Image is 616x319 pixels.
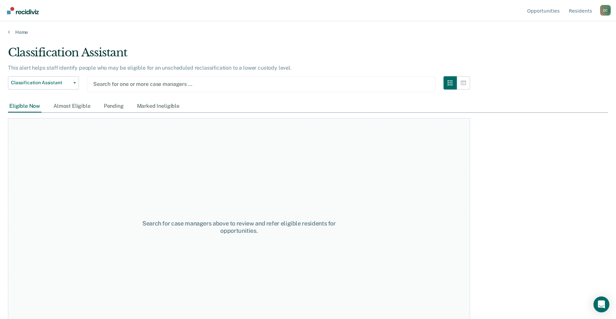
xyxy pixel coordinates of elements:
div: Search for case managers above to review and refer eligible residents for opportunities. [124,220,354,234]
div: Pending [103,100,125,112]
button: Profile dropdown button [600,5,611,16]
div: Classification Assistant [8,46,470,65]
button: Classification Assistant [8,76,79,90]
div: D C [600,5,611,16]
div: Open Intercom Messenger [593,296,609,312]
a: Home [8,29,608,35]
img: Recidiviz [7,7,39,14]
div: Eligible Now [8,100,41,112]
span: Classification Assistant [11,80,71,86]
p: This alert helps staff identify people who may be eligible for an unscheduled reclassification to... [8,65,292,71]
div: Almost Eligible [52,100,92,112]
div: Marked Ineligible [136,100,181,112]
